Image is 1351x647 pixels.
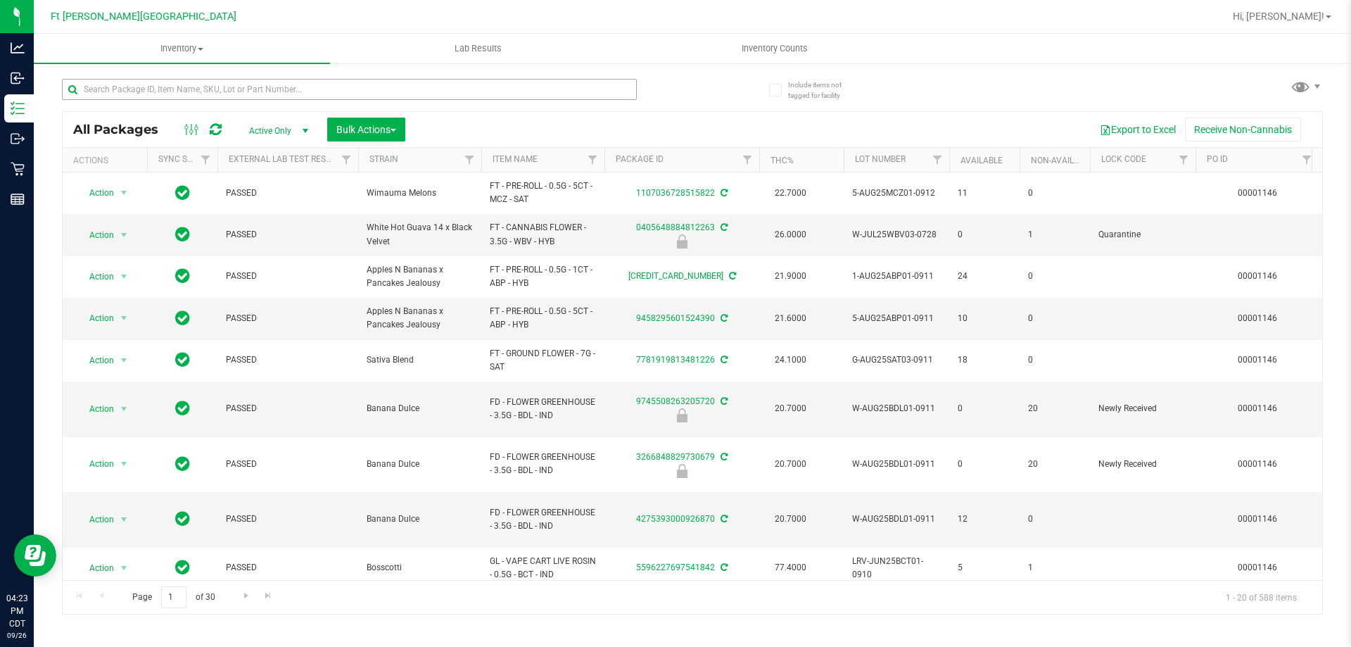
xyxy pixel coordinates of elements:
[115,399,133,419] span: select
[73,156,141,165] div: Actions
[602,464,761,478] div: Newly Received
[493,154,538,164] a: Item Name
[115,225,133,245] span: select
[115,558,133,578] span: select
[226,513,350,526] span: PASSED
[958,353,1011,367] span: 18
[77,183,115,203] span: Action
[852,312,941,325] span: 5-AUG25ABP01-0911
[258,586,279,605] a: Go to the last page
[768,266,813,287] span: 21.9000
[115,183,133,203] span: select
[958,312,1011,325] span: 10
[226,187,350,200] span: PASSED
[1031,156,1093,165] a: Non-Available
[335,148,358,172] a: Filter
[194,148,217,172] a: Filter
[852,187,941,200] span: 5-AUG25MCZ01-0912
[727,271,736,281] span: Sync from Compliance System
[51,11,236,23] span: Ft [PERSON_NAME][GEOGRAPHIC_DATA]
[6,630,27,641] p: 09/26
[636,514,715,524] a: 4275393000926870
[77,308,115,328] span: Action
[1207,154,1228,164] a: PO ID
[161,586,186,608] input: 1
[628,271,723,281] a: [CREDIT_CARD_NUMBER]
[11,132,25,146] inline-svg: Outbound
[226,458,350,471] span: PASSED
[367,402,473,415] span: Banana Dulce
[1238,355,1277,365] a: 00001146
[490,305,596,332] span: FT - PRE-ROLL - 0.5G - 5CT - ABP - HYB
[636,222,715,232] a: 0405648884812263
[175,509,190,529] span: In Sync
[636,396,715,406] a: 9745508263205720
[367,221,473,248] span: White Hot Guava 14 x Black Velvet
[958,270,1011,283] span: 24
[1233,11,1324,22] span: Hi, [PERSON_NAME]!
[367,353,473,367] span: Sativa Blend
[490,347,596,374] span: FT - GROUND FLOWER - 7G - SAT
[1214,586,1308,608] span: 1 - 20 of 588 items
[958,458,1011,471] span: 0
[115,510,133,529] span: select
[958,513,1011,526] span: 12
[490,451,596,477] span: FD - FLOWER GREENHOUSE - 3.5G - BDL - IND
[723,42,827,55] span: Inventory Counts
[11,41,25,55] inline-svg: Analytics
[11,192,25,206] inline-svg: Reports
[581,148,604,172] a: Filter
[490,555,596,582] span: GL - VAPE CART LIVE ROSIN - 0.5G - BCT - IND
[11,101,25,115] inline-svg: Inventory
[73,122,172,137] span: All Packages
[77,225,115,245] span: Action
[369,154,398,164] a: Strain
[1028,312,1082,325] span: 0
[852,458,941,471] span: W-AUG25BDL01-0911
[1238,459,1277,469] a: 00001146
[768,509,813,529] span: 20.7000
[768,308,813,329] span: 21.6000
[958,187,1011,200] span: 11
[490,263,596,290] span: FT - PRE-ROLL - 0.5G - 1CT - ABP - HYB
[852,555,941,582] span: LRV-JUN25BCT01-0910
[1185,118,1301,142] button: Receive Non-Cannabis
[1028,402,1082,415] span: 20
[226,561,350,574] span: PASSED
[158,154,213,164] a: Sync Status
[1238,271,1277,281] a: 00001146
[926,148,949,172] a: Filter
[490,221,596,248] span: FT - CANNABIS FLOWER - 3.5G - WBV - HYB
[367,305,473,332] span: Apples N Bananas x Pancakes Jealousy
[1238,563,1277,572] a: 00001146
[852,513,941,526] span: W-AUG25BDL01-0911
[768,350,813,370] span: 24.1000
[14,534,56,577] iframe: Resource center
[367,187,473,200] span: Wimauma Melons
[77,454,115,474] span: Action
[1238,188,1277,198] a: 00001146
[1238,514,1277,524] a: 00001146
[718,514,728,524] span: Sync from Compliance System
[490,396,596,422] span: FD - FLOWER GREENHOUSE - 3.5G - BDL - IND
[1238,313,1277,323] a: 00001146
[6,592,27,630] p: 04:23 PM CDT
[768,225,813,245] span: 26.0000
[1028,228,1082,241] span: 1
[768,454,813,475] span: 20.7000
[490,180,596,206] span: FT - PRE-ROLL - 0.5G - 5CT - MCZ - SAT
[768,183,813,203] span: 22.7000
[77,510,115,529] span: Action
[636,452,715,462] a: 3266848829730679
[1028,458,1082,471] span: 20
[77,267,115,287] span: Action
[175,350,190,370] span: In Sync
[226,353,350,367] span: PASSED
[34,34,330,63] a: Inventory
[602,234,761,249] div: Quarantine
[770,156,794,165] a: THC%
[718,188,728,198] span: Sync from Compliance System
[788,80,858,101] span: Include items not tagged for facility
[852,270,941,283] span: 1-AUG25ABP01-0911
[226,312,350,325] span: PASSED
